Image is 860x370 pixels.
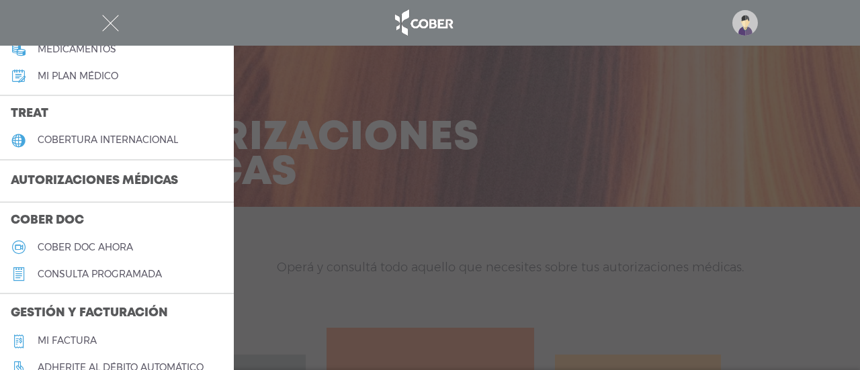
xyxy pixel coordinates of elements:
[102,15,119,32] img: Cober_menu-close-white.svg
[38,71,118,82] h5: Mi plan médico
[38,134,178,146] h5: cobertura internacional
[732,10,758,36] img: profile-placeholder.svg
[38,44,116,55] h5: medicamentos
[38,269,162,280] h5: consulta programada
[38,335,97,346] h5: Mi factura
[38,242,133,253] h5: Cober doc ahora
[388,7,458,39] img: logo_cober_home-white.png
